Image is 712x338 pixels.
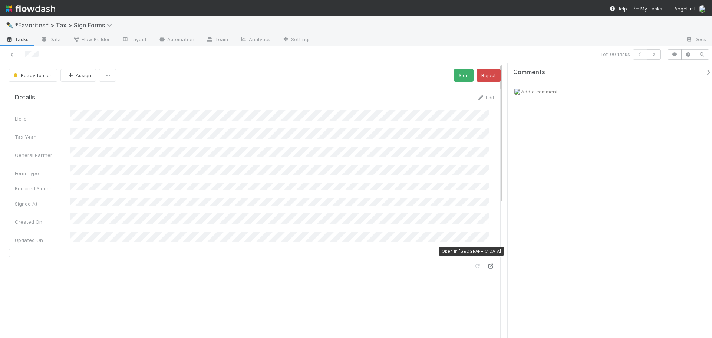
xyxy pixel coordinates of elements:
[60,69,96,82] button: Assign
[6,2,55,15] img: logo-inverted-e16ddd16eac7371096b0.svg
[454,69,474,82] button: Sign
[152,34,200,46] a: Automation
[601,50,630,58] span: 1 of 100 tasks
[12,72,53,78] span: Ready to sign
[15,151,70,159] div: General Partner
[15,115,70,122] div: Llc Id
[674,6,696,12] span: AngelList
[633,5,662,12] a: My Tasks
[73,36,110,43] span: Flow Builder
[680,34,712,46] a: Docs
[699,5,706,13] img: avatar_37569647-1c78-4889-accf-88c08d42a236.png
[477,95,494,101] a: Edit
[67,34,116,46] a: Flow Builder
[521,89,561,95] span: Add a comment...
[200,34,234,46] a: Team
[633,6,662,12] span: My Tasks
[116,34,152,46] a: Layout
[513,69,545,76] span: Comments
[15,22,116,29] span: *Favorites* > Tax > Sign Forms
[9,69,57,82] button: Ready to sign
[514,88,521,95] img: avatar_37569647-1c78-4889-accf-88c08d42a236.png
[15,200,70,207] div: Signed At
[15,218,70,226] div: Created On
[15,133,70,141] div: Tax Year
[234,34,276,46] a: Analytics
[15,185,70,192] div: Required Signer
[276,34,317,46] a: Settings
[6,36,29,43] span: Tasks
[6,22,13,28] span: ✒️
[15,170,70,177] div: Form Type
[477,69,501,82] button: Reject
[609,5,627,12] div: Help
[35,34,67,46] a: Data
[15,236,70,244] div: Updated On
[15,94,35,101] h5: Details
